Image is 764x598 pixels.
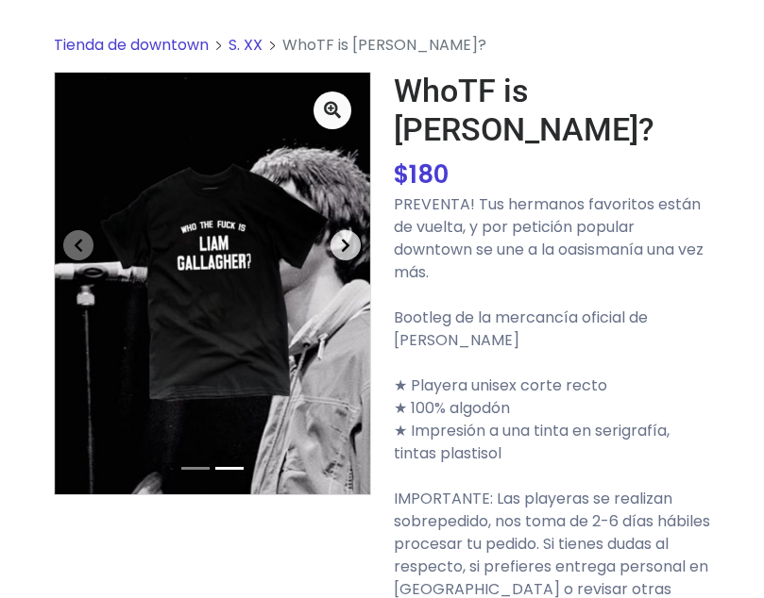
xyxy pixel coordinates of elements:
[54,34,209,56] a: Tienda de downtown
[55,73,370,493] img: medium_1756405471035.jpeg
[229,34,263,56] a: S. XX
[54,34,711,72] nav: breadcrumb
[394,157,711,193] div: $
[394,72,711,149] h1: WhoTF is [PERSON_NAME]?
[409,158,449,191] span: 180
[282,34,486,56] span: WhoTF is [PERSON_NAME]?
